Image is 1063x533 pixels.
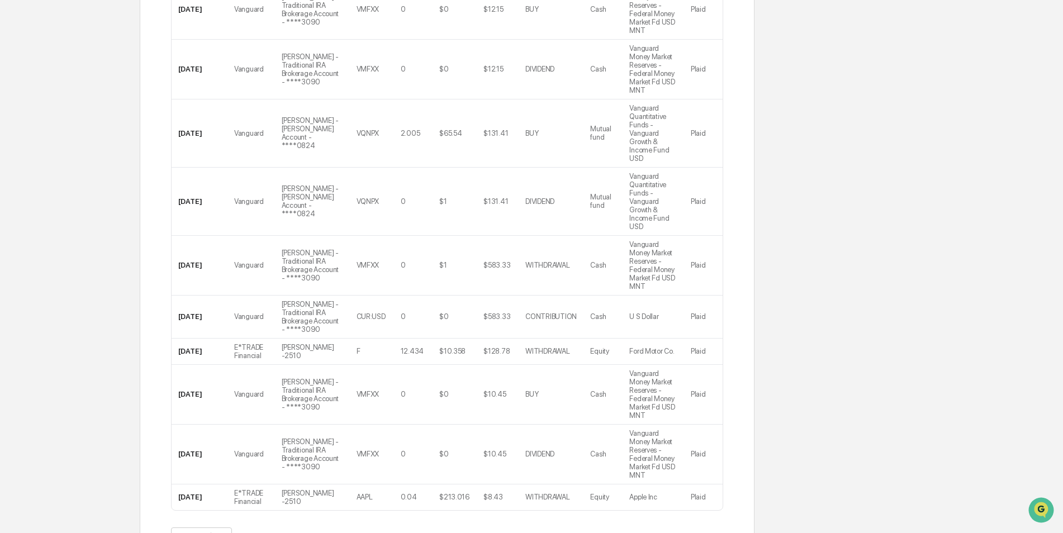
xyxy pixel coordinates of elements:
div: Vanguard [234,390,264,398]
td: [DATE] [172,40,227,99]
td: Plaid [684,425,723,484]
div: $131.41 [483,197,508,206]
div: DIVIDEND [525,65,554,73]
a: 🗄️Attestations [77,136,143,156]
td: [PERSON_NAME] -2510 [275,484,350,510]
div: $10.358 [439,347,466,355]
td: [PERSON_NAME] -2510 [275,339,350,365]
a: Powered byPylon [79,189,135,198]
div: BUY [525,129,538,137]
span: Data Lookup [22,162,70,173]
div: $0 [439,65,448,73]
div: DIVIDEND [525,197,554,206]
div: $10.45 [483,390,506,398]
td: Plaid [684,296,723,339]
div: CONTRIBUTION [525,312,577,321]
div: 🗄️ [81,142,90,151]
div: VMFXX [357,5,379,13]
div: Mutual fund [590,193,616,210]
div: Cash [590,312,606,321]
td: Plaid [684,168,723,236]
div: 12.434 [401,347,424,355]
div: BUY [525,390,538,398]
div: $12.15 [483,5,503,13]
div: Vanguard [234,65,264,73]
td: Plaid [684,365,723,425]
div: 0 [401,261,406,269]
td: [PERSON_NAME] - Traditional IRA Brokerage Account - ****3090 [275,236,350,296]
div: Vanguard [234,129,264,137]
div: DIVIDEND [525,450,554,458]
div: VMFXX [357,261,379,269]
div: $1 [439,261,447,269]
div: Vanguard [234,5,264,13]
td: [DATE] [172,365,227,425]
div: Vanguard Quantitative Funds - Vanguard Growth & Income Fund USD [629,104,677,163]
div: WITHDRAWAL [525,493,570,501]
div: Vanguard Money Market Reserves - Federal Money Market Fd USD MNT [629,240,677,291]
div: Vanguard Money Market Reserves - Federal Money Market Fd USD MNT [629,369,677,420]
div: Cash [590,390,606,398]
div: Vanguard Money Market Reserves - Federal Money Market Fd USD MNT [629,429,677,479]
div: Equity [590,347,609,355]
div: 0 [401,5,406,13]
div: 🔎 [11,163,20,172]
div: Cash [590,5,606,13]
td: [DATE] [172,168,227,236]
p: How can we help? [11,23,203,41]
div: 0 [401,312,406,321]
div: $0 [439,450,448,458]
div: WITHDRAWAL [525,261,570,269]
div: E*TRADE Financial [234,489,268,506]
div: Vanguard [234,450,264,458]
div: 🖐️ [11,142,20,151]
div: We're available if you need us! [38,97,141,106]
div: Apple Inc [629,493,657,501]
td: [DATE] [172,99,227,168]
div: Mutual fund [590,125,616,141]
div: Ford Motor Co. [629,347,674,355]
div: $10.45 [483,450,506,458]
span: Pylon [111,189,135,198]
div: 0 [401,65,406,73]
div: 0 [401,450,406,458]
div: BUY [525,5,538,13]
td: Plaid [684,40,723,99]
div: 0 [401,197,406,206]
span: Attestations [92,141,139,152]
div: VMFXX [357,390,379,398]
td: [PERSON_NAME] - Traditional IRA Brokerage Account - ****3090 [275,40,350,99]
div: $583.33 [483,312,510,321]
td: [DATE] [172,296,227,339]
td: [PERSON_NAME] - Traditional IRA Brokerage Account - ****3090 [275,425,350,484]
div: U S Dollar [629,312,658,321]
input: Clear [29,51,184,63]
td: [DATE] [172,484,227,510]
td: [PERSON_NAME] - [PERSON_NAME] Account - ****0824 [275,99,350,168]
div: 0 [401,390,406,398]
div: $128.78 [483,347,510,355]
div: Equity [590,493,609,501]
div: $0 [439,390,448,398]
div: $131.41 [483,129,508,137]
button: Start new chat [190,89,203,102]
td: [PERSON_NAME] - Traditional IRA Brokerage Account - ****3090 [275,365,350,425]
div: VQNPX [357,197,379,206]
a: 🔎Data Lookup [7,158,75,178]
div: Cash [590,261,606,269]
div: Vanguard [234,261,264,269]
div: CUR:USD [357,312,386,321]
iframe: Open customer support [1027,496,1057,526]
div: AAPL [357,493,373,501]
div: 2.005 [401,129,420,137]
img: 1746055101610-c473b297-6a78-478c-a979-82029cc54cd1 [11,85,31,106]
div: VMFXX [357,450,379,458]
td: [PERSON_NAME] - [PERSON_NAME] Account - ****0824 [275,168,350,236]
div: $0 [439,5,448,13]
td: [PERSON_NAME] - Traditional IRA Brokerage Account - ****3090 [275,296,350,339]
div: Start new chat [38,85,183,97]
div: Cash [590,65,606,73]
td: Plaid [684,236,723,296]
